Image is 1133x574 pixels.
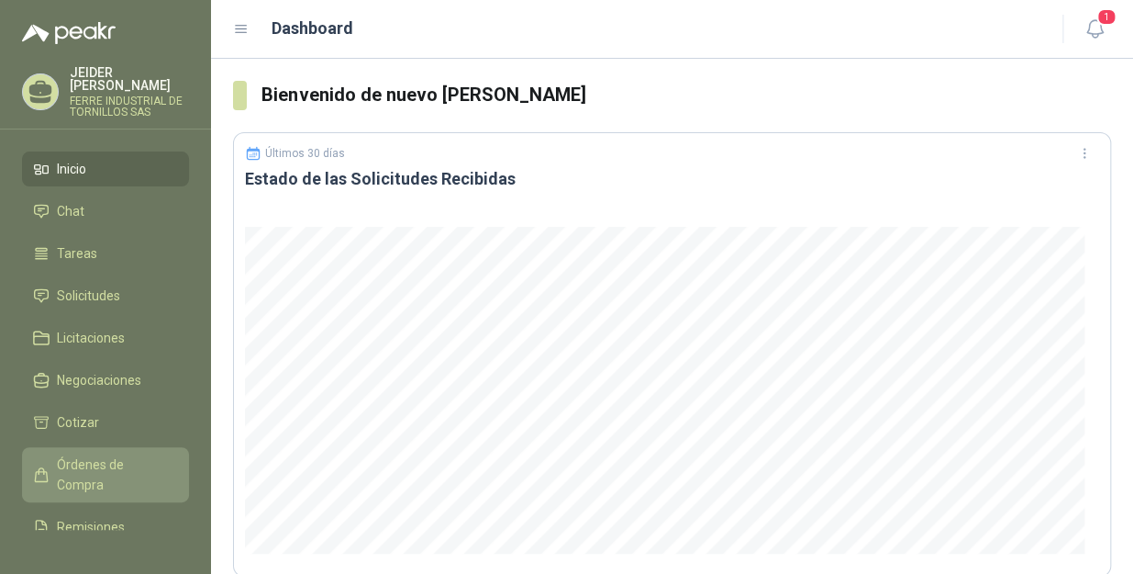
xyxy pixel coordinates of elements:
span: Licitaciones [57,328,125,348]
a: Órdenes de Compra [22,447,189,502]
span: Órdenes de Compra [57,455,172,495]
p: FERRE INDUSTRIAL DE TORNILLOS SAS [70,96,189,118]
a: Chat [22,194,189,229]
a: Inicio [22,152,189,186]
button: 1 [1078,13,1111,46]
span: Cotizar [57,412,99,433]
span: Solicitudes [57,286,120,306]
a: Solicitudes [22,278,189,313]
img: Logo peakr [22,22,116,44]
h3: Estado de las Solicitudes Recibidas [245,168,1099,190]
a: Licitaciones [22,321,189,355]
a: Tareas [22,236,189,271]
p: Últimos 30 días [265,147,345,160]
h1: Dashboard [272,16,353,41]
span: Tareas [57,243,97,264]
h3: Bienvenido de nuevo [PERSON_NAME] [261,81,1111,109]
span: Remisiones [57,517,125,537]
a: Negociaciones [22,363,189,398]
span: Inicio [57,159,86,179]
span: Negociaciones [57,370,141,390]
a: Cotizar [22,405,189,440]
a: Remisiones [22,510,189,545]
span: Chat [57,201,84,221]
p: JEIDER [PERSON_NAME] [70,66,189,92]
span: 1 [1096,8,1116,26]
